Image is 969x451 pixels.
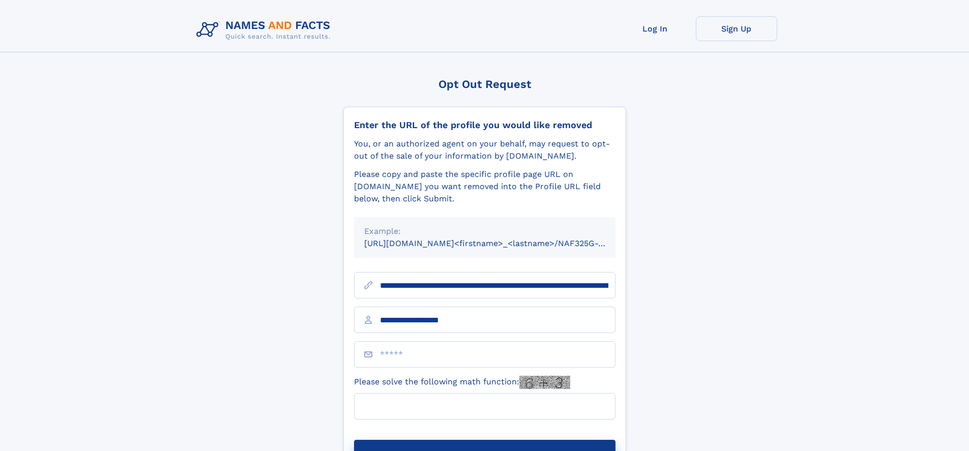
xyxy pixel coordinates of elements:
[364,238,635,248] small: [URL][DOMAIN_NAME]<firstname>_<lastname>/NAF325G-xxxxxxxx
[192,16,339,44] img: Logo Names and Facts
[354,138,615,162] div: You, or an authorized agent on your behalf, may request to opt-out of the sale of your informatio...
[354,119,615,131] div: Enter the URL of the profile you would like removed
[696,16,777,41] a: Sign Up
[364,225,605,237] div: Example:
[354,376,570,389] label: Please solve the following math function:
[343,78,626,91] div: Opt Out Request
[354,168,615,205] div: Please copy and paste the specific profile page URL on [DOMAIN_NAME] you want removed into the Pr...
[614,16,696,41] a: Log In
